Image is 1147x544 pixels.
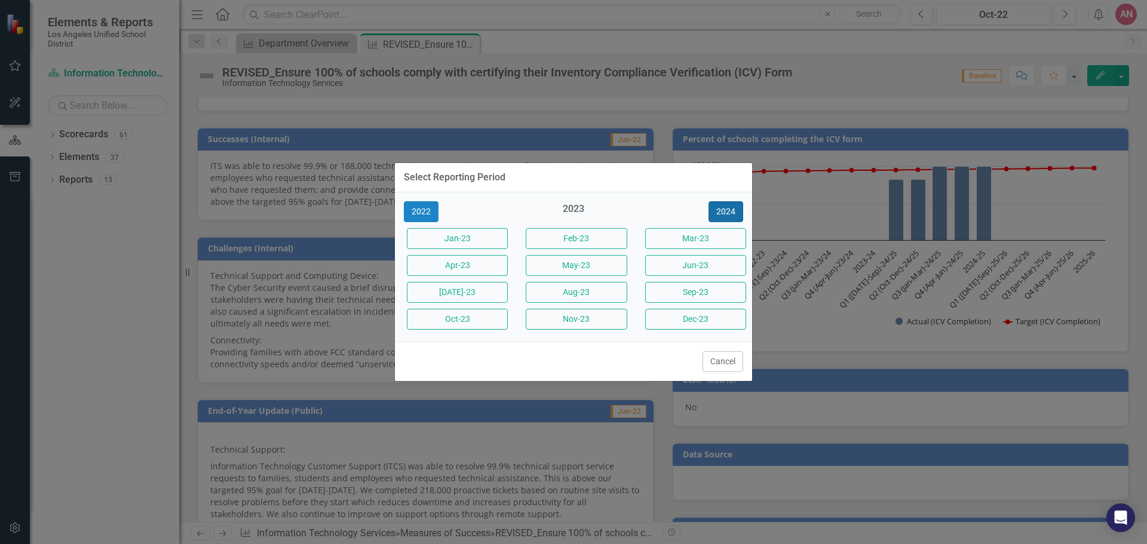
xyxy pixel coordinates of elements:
button: Dec-23 [645,309,746,330]
button: Nov-23 [526,309,627,330]
button: 2022 [404,201,438,222]
button: Aug-23 [526,282,627,303]
div: Open Intercom Messenger [1106,503,1135,532]
div: Select Reporting Period [404,172,505,183]
button: Jan-23 [407,228,508,249]
button: 2024 [709,201,743,222]
button: Apr-23 [407,255,508,276]
button: May-23 [526,255,627,276]
button: Sep-23 [645,282,746,303]
button: [DATE]-23 [407,282,508,303]
button: Jun-23 [645,255,746,276]
button: Cancel [703,351,743,372]
div: 2023 [523,202,624,222]
button: Mar-23 [645,228,746,249]
button: Feb-23 [526,228,627,249]
button: Oct-23 [407,309,508,330]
